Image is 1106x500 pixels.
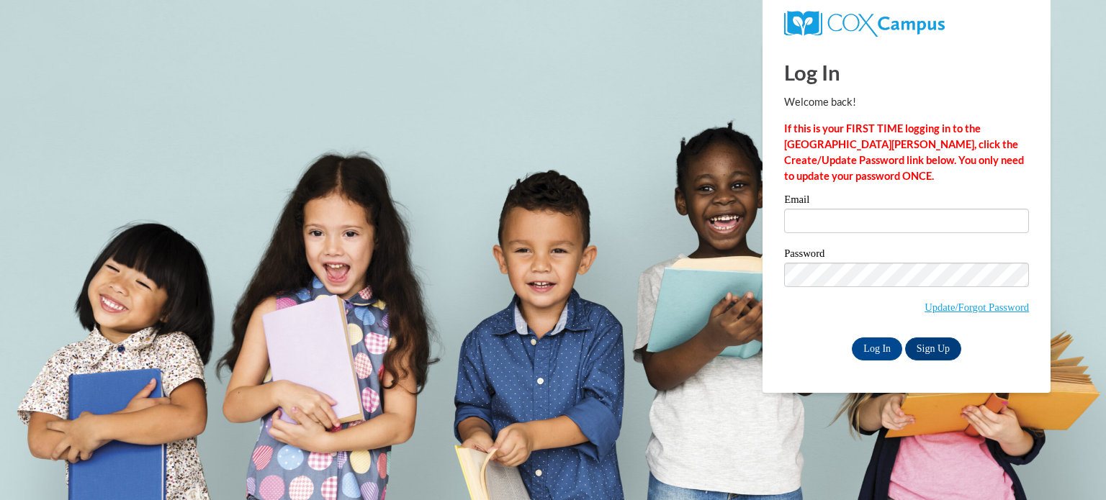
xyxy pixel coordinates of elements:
[784,122,1024,182] strong: If this is your FIRST TIME logging in to the [GEOGRAPHIC_DATA][PERSON_NAME], click the Create/Upd...
[784,11,945,37] img: COX Campus
[784,248,1029,263] label: Password
[784,94,1029,110] p: Welcome back!
[784,58,1029,87] h1: Log In
[784,194,1029,209] label: Email
[925,301,1029,313] a: Update/Forgot Password
[905,337,961,360] a: Sign Up
[784,17,945,29] a: COX Campus
[852,337,902,360] input: Log In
